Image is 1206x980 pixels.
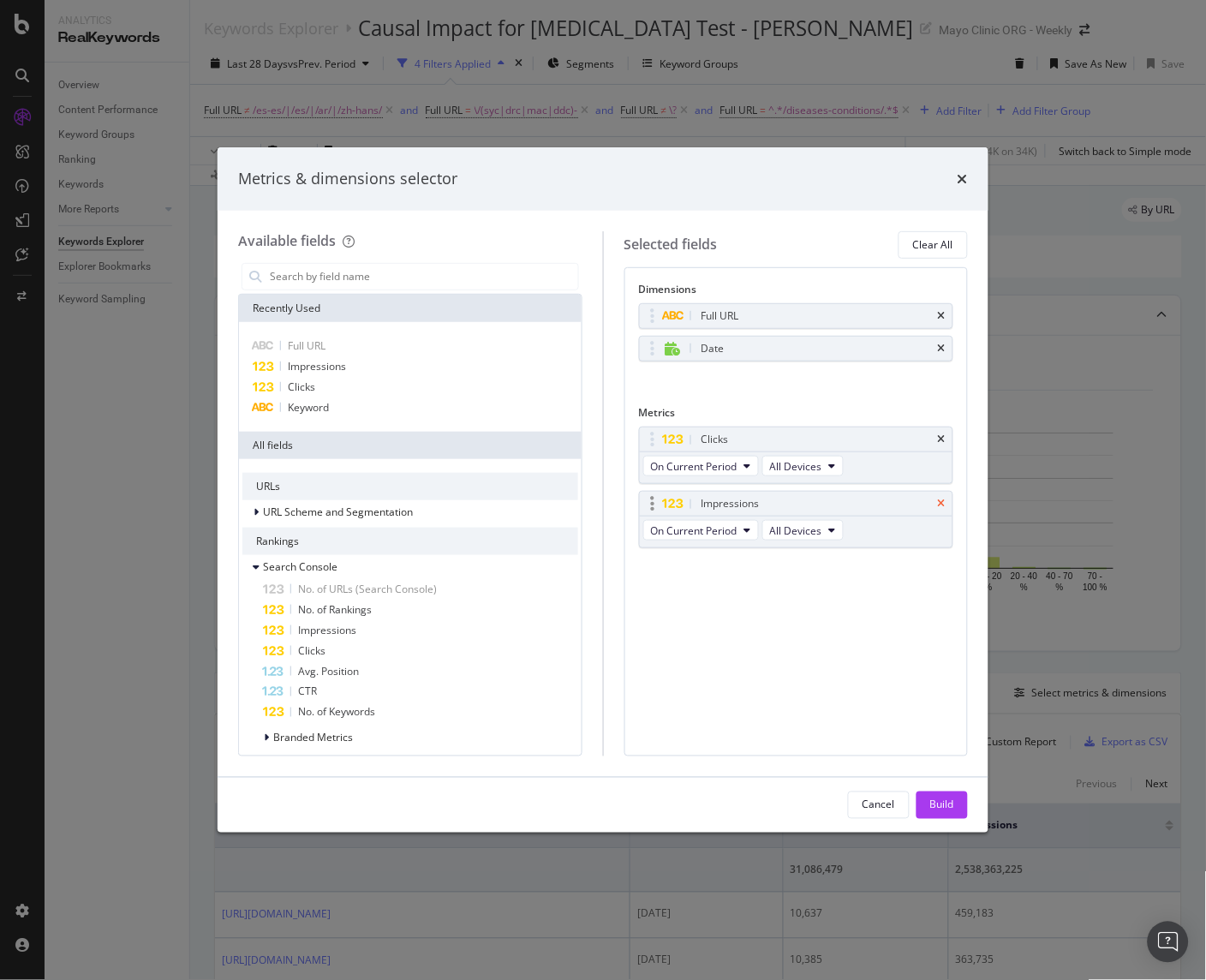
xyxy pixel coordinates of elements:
div: Date [702,340,725,357]
span: Clicks [288,379,315,394]
span: On Current Period [651,459,737,474]
div: times [938,344,946,354]
div: Selected fields [624,235,718,254]
span: Impressions [288,359,346,373]
div: All fields [239,432,582,459]
div: Clear All [913,237,953,252]
div: modal [218,147,988,833]
div: Available fields [238,231,336,250]
div: URLs [242,473,578,500]
button: All Devices [762,456,844,476]
span: URL Scheme and Segmentation [263,505,413,519]
div: Dimensions [639,282,954,303]
button: On Current Period [643,520,759,541]
div: ClickstimesOn Current PeriodAll Devices [639,427,954,484]
button: On Current Period [643,456,759,476]
div: Full URL [702,308,739,325]
button: All Devices [762,520,844,541]
span: No. of URLs (Search Console) [298,582,437,596]
span: Branded Metrics [273,731,353,745]
div: Clicks [702,431,729,448]
div: Build [930,798,954,812]
div: Datetimes [639,336,954,362]
div: Full URLtimes [639,303,954,329]
span: Clicks [298,643,325,658]
div: times [938,499,946,509]
span: All Devices [770,459,822,474]
span: Full URL [288,338,325,353]
span: Impressions [298,623,356,637]
button: Build [916,792,968,819]
div: Impressions [702,495,760,512]
span: Search Console [263,559,337,574]
button: Clear All [899,231,968,259]
div: ImpressionstimesOn Current PeriodAll Devices [639,491,954,548]
div: Metrics & dimensions selector [238,168,457,190]
span: CTR [298,684,317,699]
div: times [958,168,968,190]
div: times [938,434,946,445]
div: Open Intercom Messenger [1148,922,1189,963]
span: No. of Keywords [298,705,375,720]
span: Avg. Position [298,664,359,678]
div: times [938,311,946,321]
span: Keyword [288,400,329,415]
button: Cancel [848,792,910,819]
div: Metrics [639,405,954,427]
div: Cancel [863,798,895,812]
div: Rankings [242,528,578,555]
div: Recently Used [239,295,582,322]
input: Search by field name [268,264,578,290]
span: All Devices [770,523,822,538]
span: On Current Period [651,523,737,538]
span: No. of Rankings [298,602,372,617]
